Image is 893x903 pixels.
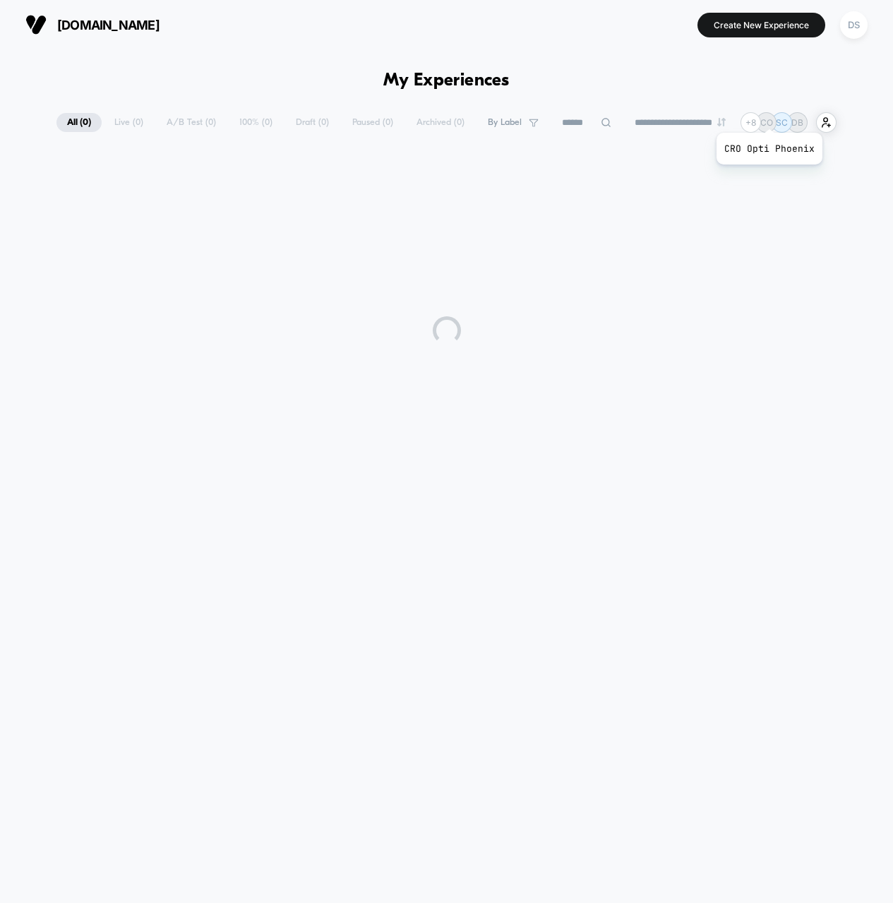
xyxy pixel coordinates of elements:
[57,18,160,32] span: [DOMAIN_NAME]
[760,117,773,128] p: CO
[776,117,788,128] p: SC
[383,71,510,91] h1: My Experiences
[488,117,522,128] span: By Label
[717,118,726,126] img: end
[836,11,872,40] button: DS
[741,112,761,133] div: + 8
[25,14,47,35] img: Visually logo
[21,13,164,36] button: [DOMAIN_NAME]
[697,13,825,37] button: Create New Experience
[840,11,868,39] div: DS
[791,117,803,128] p: DB
[56,113,102,132] span: All ( 0 )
